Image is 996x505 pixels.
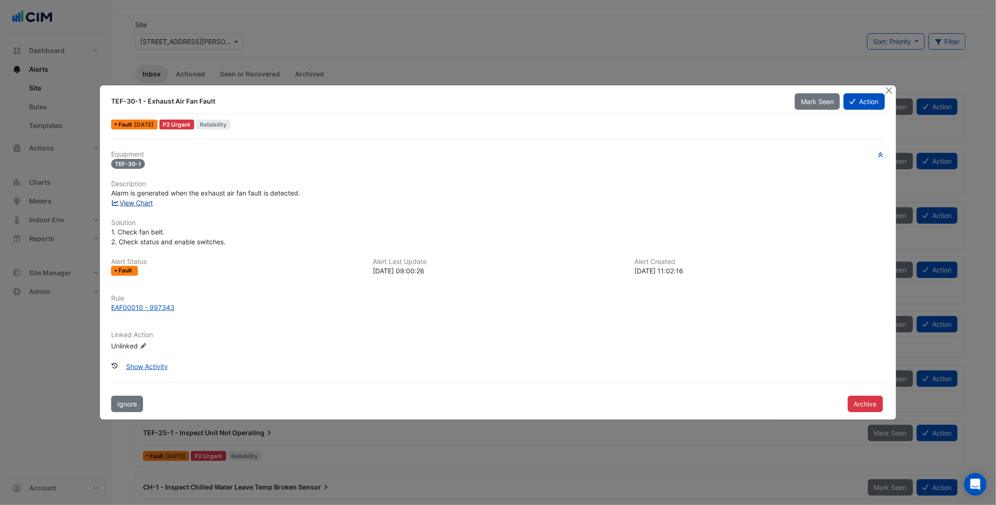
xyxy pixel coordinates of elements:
button: Close [884,85,894,95]
div: [DATE] 09:00:26 [373,266,623,276]
span: Fault [119,268,134,273]
div: Unlinked [111,340,224,350]
span: Reliability [196,120,230,129]
span: Ignore [117,400,137,408]
button: Mark Seen [795,93,840,110]
h6: Equipment [111,151,884,158]
button: Show Activity [120,358,174,375]
h6: Solution [111,219,884,227]
span: Fault [119,122,134,128]
h6: Alert Created [634,258,885,266]
h6: Description [111,180,884,188]
button: Archive [848,396,883,412]
span: Alarm is generated when the exhaust air fan fault is detected. [111,189,300,197]
div: Open Intercom Messenger [964,473,987,496]
div: P2 Urgent [159,120,195,129]
a: View Chart [111,199,153,207]
span: Mon 06-Oct-2025 09:00 AEDT [134,121,154,128]
div: TEF-30-1 - Exhaust Air Fan Fault [111,97,784,106]
h6: Linked Action [111,331,884,339]
div: EAF00010 - 997343 [111,302,174,312]
span: Mark Seen [801,98,834,106]
a: EAF00010 - 997343 [111,302,884,312]
h6: Alert Status [111,258,362,266]
fa-icon: Edit Linked Action [140,342,147,349]
button: Ignore [111,396,143,412]
h6: Rule [111,294,884,302]
span: TEF-30-1 [111,159,145,169]
button: Action [844,93,884,110]
span: 1. Check fan belt. 2. Check status and enable switches. [111,228,226,246]
div: [DATE] 11:02:16 [634,266,885,276]
h6: Alert Last Update [373,258,623,266]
